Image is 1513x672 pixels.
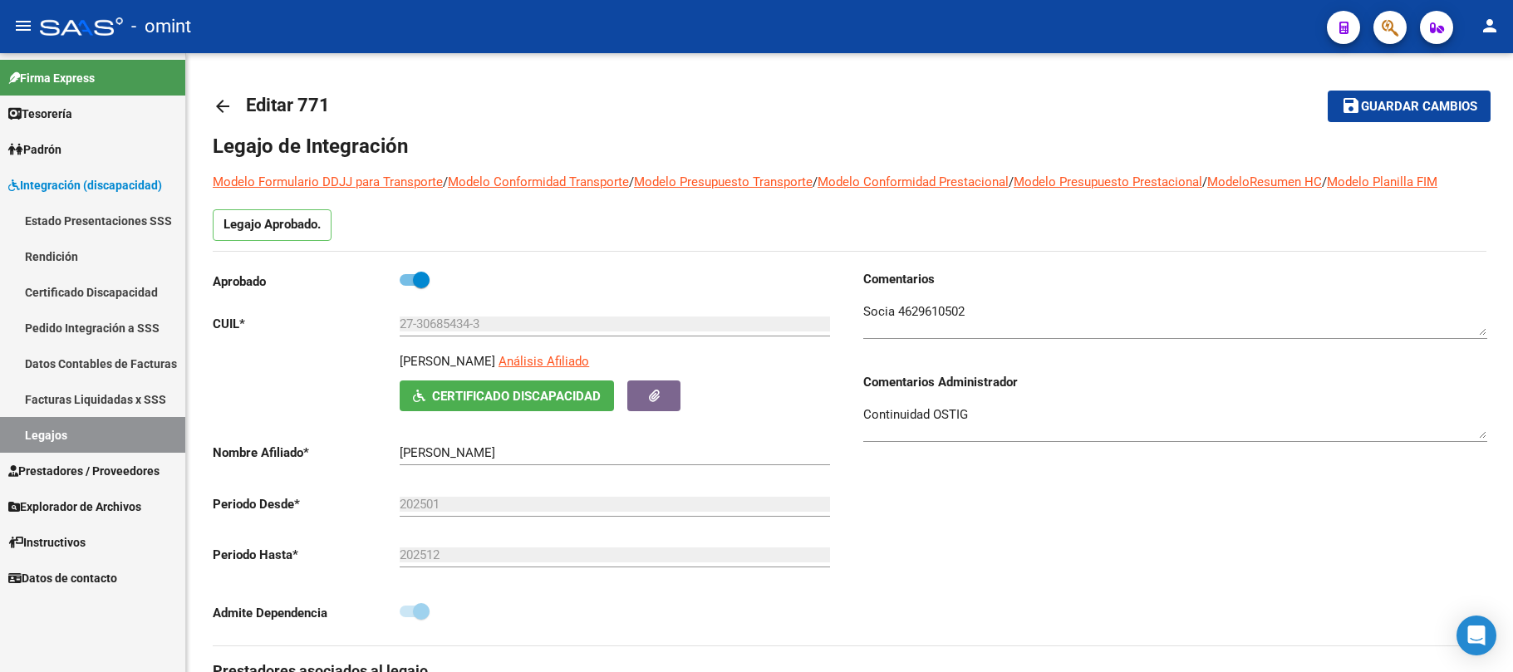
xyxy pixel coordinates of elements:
[432,389,601,404] span: Certificado Discapacidad
[131,8,191,45] span: - omint
[1207,174,1322,189] a: ModeloResumen HC
[1457,616,1496,655] div: Open Intercom Messenger
[8,140,61,159] span: Padrón
[8,533,86,552] span: Instructivos
[818,174,1009,189] a: Modelo Conformidad Prestacional
[8,176,162,194] span: Integración (discapacidad)
[1361,100,1477,115] span: Guardar cambios
[213,315,400,333] p: CUIL
[213,96,233,116] mat-icon: arrow_back
[213,133,1486,159] h1: Legajo de Integración
[213,546,400,564] p: Periodo Hasta
[8,462,160,480] span: Prestadores / Proveedores
[213,209,332,241] p: Legajo Aprobado.
[213,495,400,513] p: Periodo Desde
[213,604,400,622] p: Admite Dependencia
[400,352,495,370] p: [PERSON_NAME]
[246,95,330,115] span: Editar 771
[8,569,117,587] span: Datos de contacto
[863,270,1487,288] h3: Comentarios
[1327,174,1437,189] a: Modelo Planilla FIM
[400,380,614,411] button: Certificado Discapacidad
[499,354,589,369] span: Análisis Afiliado
[634,174,813,189] a: Modelo Presupuesto Transporte
[13,16,33,36] mat-icon: menu
[1480,16,1500,36] mat-icon: person
[213,444,400,462] p: Nombre Afiliado
[1341,96,1361,115] mat-icon: save
[8,498,141,516] span: Explorador de Archivos
[863,373,1487,391] h3: Comentarios Administrador
[1328,91,1491,121] button: Guardar cambios
[8,69,95,87] span: Firma Express
[213,272,400,291] p: Aprobado
[213,174,443,189] a: Modelo Formulario DDJJ para Transporte
[1014,174,1202,189] a: Modelo Presupuesto Prestacional
[448,174,629,189] a: Modelo Conformidad Transporte
[8,105,72,123] span: Tesorería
